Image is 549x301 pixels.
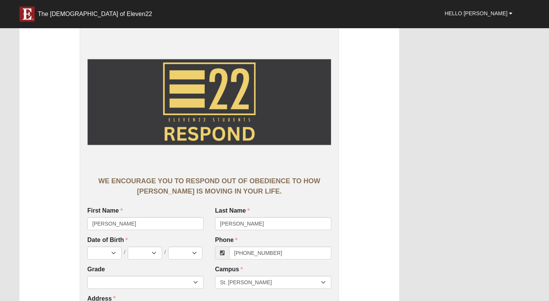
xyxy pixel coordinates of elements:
label: Phone [215,236,238,245]
a: Hello [PERSON_NAME] [439,4,518,23]
a: The [DEMOGRAPHIC_DATA] of Eleven22 [14,3,158,22]
div: The [DEMOGRAPHIC_DATA] of Eleven22 [38,10,152,18]
span: Hello [PERSON_NAME] [445,10,507,16]
label: Campus [215,265,243,274]
img: E-icon-fireweed-White-TM.png [19,6,35,22]
label: Last Name [215,207,250,215]
label: Date of Birth [87,236,204,245]
label: First Name [87,207,123,215]
span: / [164,248,166,257]
img: Header Image [87,34,331,171]
span: / [124,248,125,257]
label: Grade [87,265,105,274]
div: WE ENCOURAGE YOU TO RESPOND OUT OF OBEDIENCE TO HOW [PERSON_NAME] IS MOVING IN YOUR LIFE. [87,176,331,197]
